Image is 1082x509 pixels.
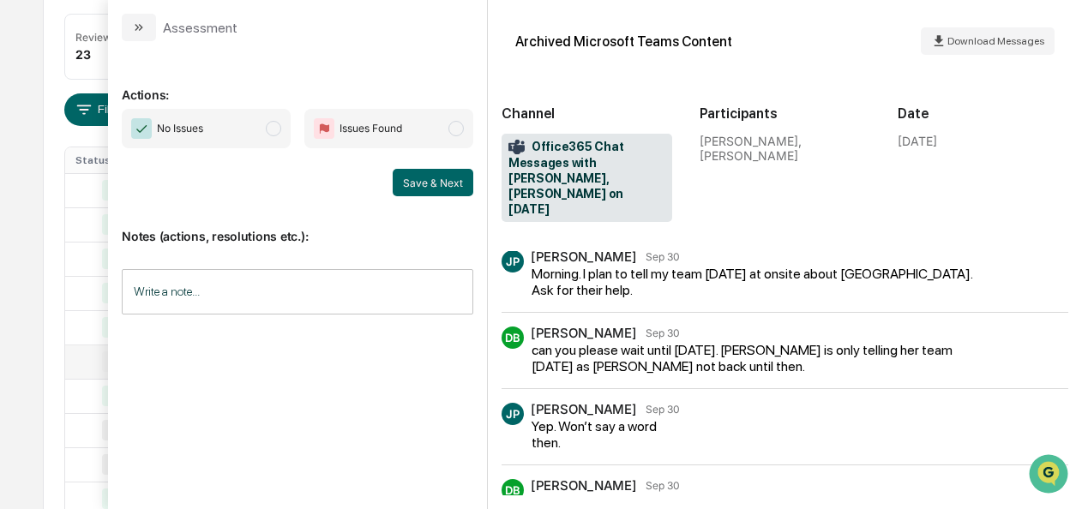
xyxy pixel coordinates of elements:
div: Archived Microsoft Teams Content [515,33,732,50]
p: Actions: [122,67,473,102]
p: How can we help? [17,35,312,63]
time: Tuesday, September 30, 2025 at 9:07:00 AM [646,326,680,339]
img: 1746055101610-c473b297-6a78-478c-a979-82029cc54cd1 [17,130,48,161]
a: 🔎Data Lookup [10,241,115,272]
th: Status [65,147,142,173]
div: JP [502,250,524,272]
div: [PERSON_NAME], [PERSON_NAME] [700,134,870,163]
div: [PERSON_NAME] [531,249,637,265]
div: Assessment [163,20,237,36]
span: Download Messages [947,35,1044,47]
span: No Issues [157,120,203,137]
a: Powered byPylon [121,289,207,302]
div: [PERSON_NAME] [531,325,637,341]
div: [PERSON_NAME] [531,477,637,494]
button: Save & Next [393,169,473,196]
p: Notes (actions, resolutions etc.): [122,208,473,243]
div: [PERSON_NAME] [531,401,637,417]
time: Tuesday, September 30, 2025 at 9:06:31 AM [646,250,680,263]
button: Download Messages [921,27,1055,55]
div: Morning. I plan to tell my team [DATE] at onsite about [GEOGRAPHIC_DATA]. Ask for their help. [532,266,985,298]
div: 🖐️ [17,217,31,231]
button: Start new chat [292,135,312,156]
time: Tuesday, September 30, 2025 at 9:07:20 AM [646,403,680,416]
span: Attestations [141,215,213,232]
h2: Channel [502,105,672,122]
a: 🗄️Attestations [117,208,219,239]
h2: Participants [700,105,870,122]
a: 🖐️Preclearance [10,208,117,239]
div: Start new chat [58,130,281,147]
div: Yep. Won’t say a word then. [532,418,681,451]
div: 🔎 [17,249,31,263]
div: DB [502,326,524,349]
time: Tuesday, September 30, 2025 at 9:20:01 AM [646,479,680,492]
div: can you please wait until [DATE]. [PERSON_NAME] is only telling her team [DATE] as [PERSON_NAME] ... [532,342,985,374]
div: DB [502,479,524,501]
div: 23 [75,47,91,62]
iframe: Open customer support [1027,452,1073,499]
img: Flag [314,118,334,139]
div: 🗄️ [124,217,138,231]
div: Review Required [75,31,158,44]
span: Issues Found [340,120,402,137]
span: Pylon [171,290,207,302]
div: JP [502,403,524,425]
h2: Date [898,105,1068,122]
span: Data Lookup [34,248,108,265]
div: [DATE] [898,134,937,148]
span: Preclearance [34,215,111,232]
img: Checkmark [131,118,152,139]
button: Filters [64,93,139,126]
div: We're available if you need us! [58,147,217,161]
span: Office365 Chat Messages with [PERSON_NAME], [PERSON_NAME] on [DATE] [508,139,665,218]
